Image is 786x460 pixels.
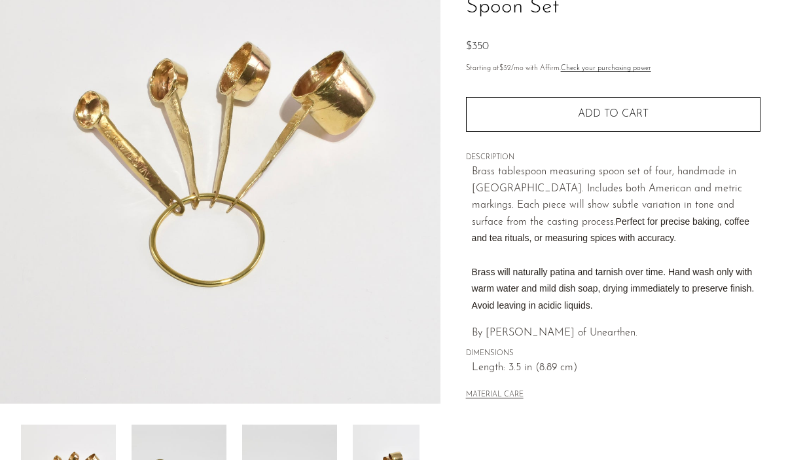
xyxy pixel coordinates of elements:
[472,164,760,315] p: Brass tablespoon measuring spoon set of four, handmade in [GEOGRAPHIC_DATA]. Includes both Americ...
[578,109,649,119] span: Add to cart
[472,360,760,377] span: Length: 3.5 in (8.89 cm)
[466,152,760,164] span: DESCRIPTION
[499,65,511,72] span: $32
[466,41,489,52] span: $350
[472,325,760,342] p: By [PERSON_NAME] of Unearthen.
[466,348,760,360] span: DIMENSIONS
[466,391,524,400] button: MATERIAL CARE
[472,216,755,311] span: Perfect for precise baking, coffee and tea rituals, or measuring spices with accuracy. Brass will...
[466,97,760,131] button: Add to cart
[561,65,651,72] a: Check your purchasing power - Learn more about Affirm Financing (opens in modal)
[466,63,760,75] p: Starting at /mo with Affirm.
